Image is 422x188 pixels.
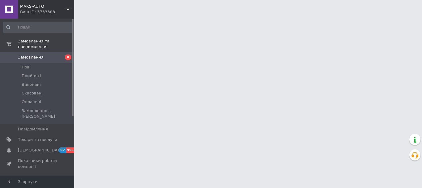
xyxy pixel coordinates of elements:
span: Скасовані [22,90,43,96]
span: Показники роботи компанії [18,158,57,169]
span: Виконані [22,82,41,87]
span: Замовлення [18,55,44,60]
span: 57 [59,147,66,153]
span: [DEMOGRAPHIC_DATA] [18,147,64,153]
div: Ваш ID: 3733383 [20,9,74,15]
span: Повідомлення [18,126,48,132]
span: Товари та послуги [18,137,57,142]
span: Оплачені [22,99,41,105]
span: Панель управління [18,174,57,186]
span: 8 [65,55,71,60]
span: Замовлення та повідомлення [18,38,74,50]
span: 99+ [66,147,76,153]
span: MAKS-AUTO [20,4,66,9]
span: Замовлення з [PERSON_NAME] [22,108,72,119]
span: Нові [22,64,31,70]
input: Пошук [3,22,73,33]
span: Прийняті [22,73,41,79]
